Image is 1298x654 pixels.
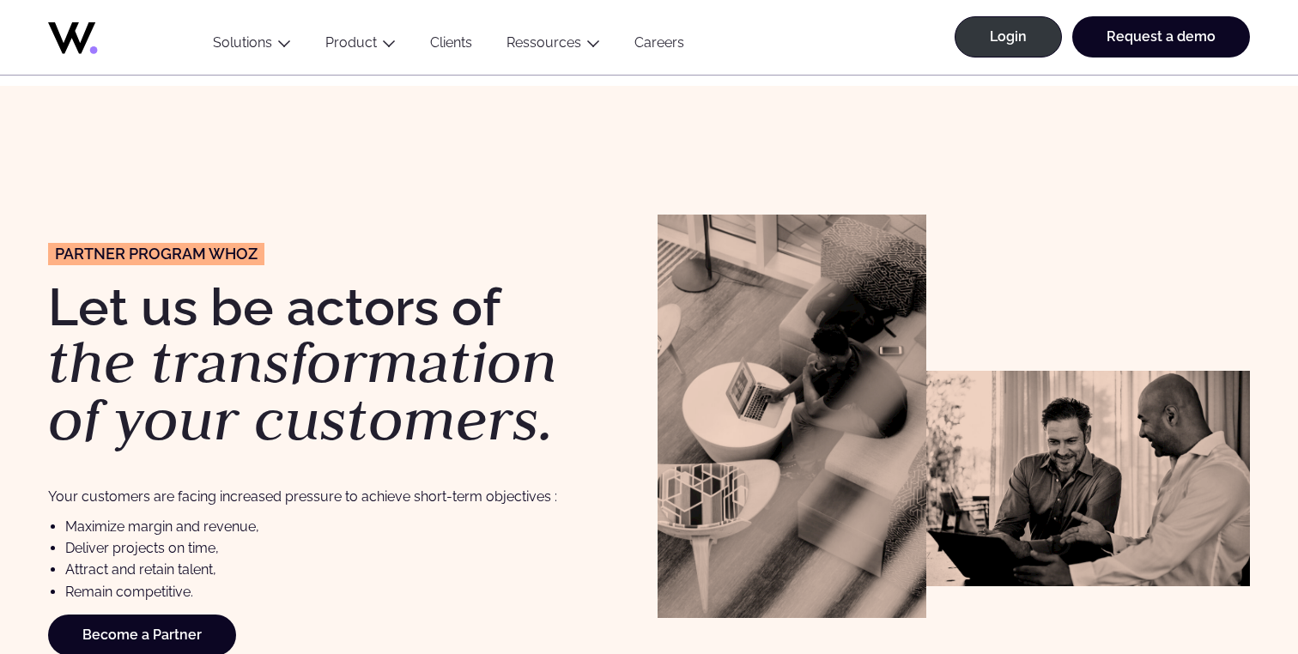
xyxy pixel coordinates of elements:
[955,16,1062,58] a: Login
[65,516,640,537] li: Maximize margin and revenue,
[617,34,701,58] a: Careers
[325,34,377,51] a: Product
[308,34,413,58] button: Product
[413,34,489,58] a: Clients
[196,34,308,58] button: Solutions
[48,282,640,449] h1: Let us be actors of
[506,34,581,51] a: Ressources
[1072,16,1250,58] a: Request a demo
[65,537,640,559] li: Deliver projects on time,
[48,324,557,457] em: the transformation of your customers.
[65,581,640,603] li: Remain competitive.
[489,34,617,58] button: Ressources
[48,486,581,507] p: Your customers are facing increased pressure to achieve short-term objectives :
[55,246,258,262] span: partner program Whoz
[65,559,640,580] li: Attract and retain talent,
